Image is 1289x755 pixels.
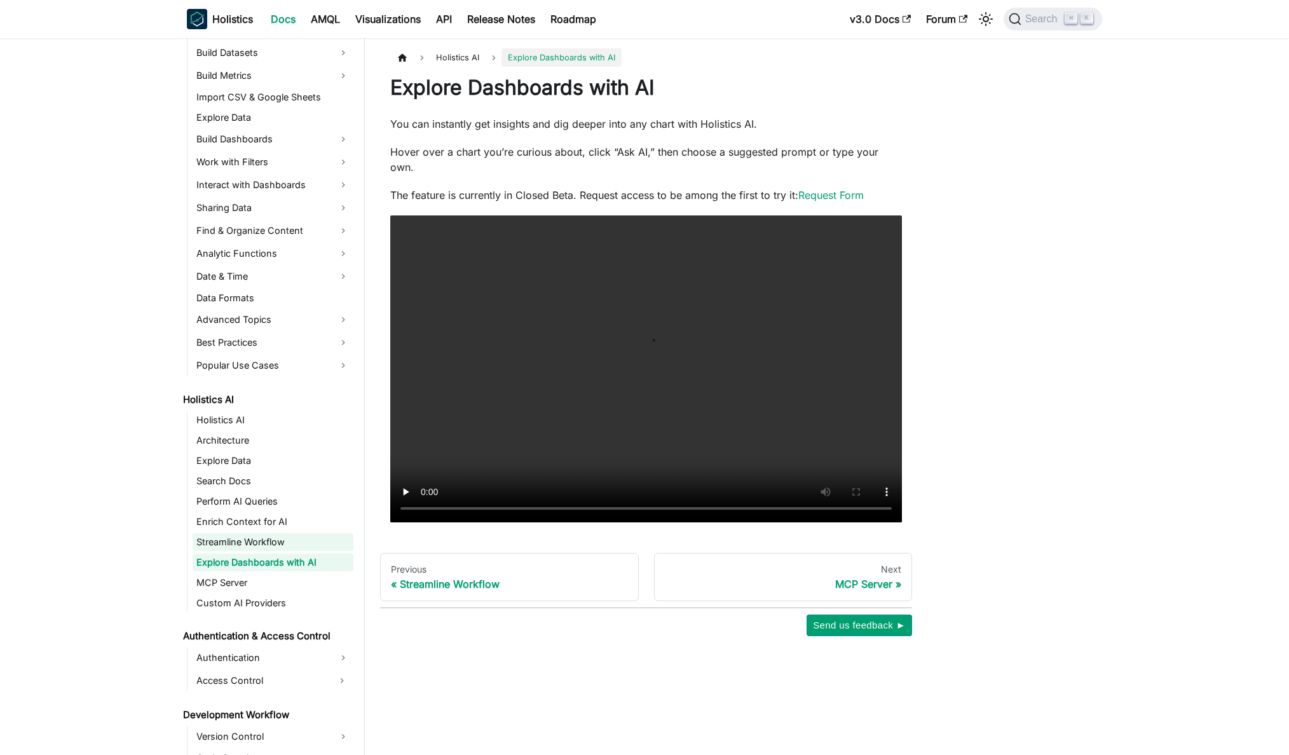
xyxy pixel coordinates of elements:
span: Holistics AI [430,48,486,67]
button: Search (Command+K) [1004,8,1102,31]
a: Enrich Context for AI [193,513,353,531]
a: HolisticsHolistics [187,9,253,29]
a: Explore Data [193,452,353,470]
a: Perform AI Queries [193,493,353,510]
a: Sharing Data [193,198,353,218]
a: Authentication [193,648,353,668]
button: Send us feedback ► [807,615,912,636]
a: Holistics AI [179,391,353,409]
img: Holistics [187,9,207,29]
nav: Docs sidebar [174,38,365,755]
a: Find & Organize Content [193,221,353,241]
div: MCP Server [665,578,902,590]
a: Interact with Dashboards [193,175,353,195]
b: Holistics [212,11,253,27]
kbd: ⌘ [1065,13,1077,24]
p: The feature is currently in Closed Beta. Request access to be among the first to try it: [390,187,902,203]
a: Home page [390,48,414,67]
a: Custom AI Providers [193,594,353,612]
div: Previous [391,564,628,575]
a: Build Datasets [193,43,353,63]
a: API [428,9,460,29]
a: Access Control [193,670,331,691]
h1: Explore Dashboards with AI [390,75,902,100]
div: Next [665,564,902,575]
a: Holistics AI [193,411,353,429]
a: v3.0 Docs [842,9,918,29]
button: Switch between dark and light mode (currently light mode) [976,9,996,29]
a: Build Dashboards [193,129,353,149]
a: Search Docs [193,472,353,490]
a: PreviousStreamline Workflow [380,553,639,601]
kbd: K [1081,13,1093,24]
a: Authentication & Access Control [179,627,353,645]
a: Analytic Functions [193,243,353,264]
span: Search [1021,13,1065,25]
a: Streamline Workflow [193,533,353,551]
a: Visualizations [348,9,428,29]
a: Architecture [193,432,353,449]
a: Explore Dashboards with AI [193,554,353,571]
a: Advanced Topics [193,309,353,330]
a: AMQL [303,9,348,29]
a: NextMCP Server [654,553,913,601]
nav: Docs pages [380,553,912,601]
a: Request Form [798,189,864,201]
video: Your browser does not support embedding video, but you can . [390,215,902,522]
button: Expand sidebar category 'Access Control' [331,670,353,691]
a: Version Control [193,726,353,747]
a: MCP Server [193,574,353,592]
p: You can instantly get insights and dig deeper into any chart with Holistics AI. [390,116,902,132]
a: Date & Time [193,266,353,287]
span: Explore Dashboards with AI [501,48,622,67]
a: Explore Data [193,109,353,126]
span: Send us feedback ► [813,617,906,634]
a: Roadmap [543,9,604,29]
div: Streamline Workflow [391,578,628,590]
a: Docs [263,9,303,29]
a: Release Notes [460,9,543,29]
a: Development Workflow [179,706,353,724]
nav: Breadcrumbs [390,48,902,67]
a: Build Metrics [193,65,353,86]
a: Data Formats [193,289,353,307]
a: Work with Filters [193,152,353,172]
a: Forum [918,9,975,29]
p: Hover over a chart you’re curious about, click “Ask AI,” then choose a suggested prompt or type y... [390,144,902,175]
a: Best Practices [193,332,353,353]
a: Popular Use Cases [193,355,353,376]
a: Import CSV & Google Sheets [193,88,353,106]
